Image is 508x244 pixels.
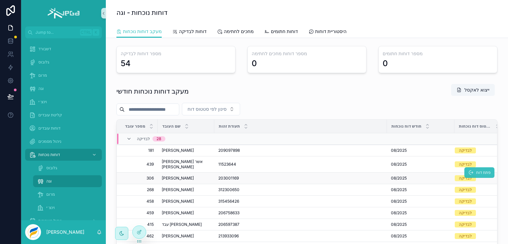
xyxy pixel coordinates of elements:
[383,58,388,69] div: 0
[459,210,472,216] div: לבדיקה
[459,198,472,204] div: לבדיקה
[125,148,154,153] span: 181
[218,233,239,239] span: 213933096
[162,210,194,216] span: [PERSON_NAME]
[33,202,102,214] a: וינצ׳י
[48,8,79,19] img: App logo
[391,233,407,239] span: 08/2025
[25,69,102,81] a: מרום
[391,162,407,167] span: 08/2025
[125,187,154,192] span: 268
[46,165,57,171] span: גלובוס
[38,86,44,91] span: וגה
[93,30,99,35] span: K
[315,28,347,35] span: היסטוריית דוחות
[33,175,102,187] a: וגה
[162,199,194,204] span: [PERSON_NAME]
[38,126,61,131] span: דוחות עובדים
[218,176,239,181] span: 203001169
[25,56,102,68] a: גלובוס
[38,60,49,65] span: גלובוס
[25,96,102,108] a: וינצ׳י
[217,25,254,39] a: מחכים לחתימה
[123,28,162,35] span: מעקב דוחות נוכחות
[391,148,407,153] span: 08/2025
[25,109,102,121] a: קליטת עובדים
[383,50,493,57] h3: מספר דוחות חתומים
[391,199,407,204] span: 08/2025
[219,124,240,129] span: תעודת זהות
[25,83,102,95] a: וגה
[33,188,102,200] a: מרום
[218,162,236,167] span: 11523644
[391,187,407,192] span: 08/2025
[38,46,51,52] span: דשבורד
[125,124,145,129] span: מספר עובד
[46,205,55,210] span: וינצ׳י
[25,122,102,134] a: דוחות עובדים
[121,58,131,69] div: 54
[459,161,472,167] div: לבדיקה
[459,147,472,153] div: לבדיקה
[391,124,421,129] span: חודש דוח נוכחות
[218,148,240,153] span: 209097898
[391,210,407,216] span: 08/2025
[25,43,102,55] a: דשבורד
[46,192,55,197] span: מרום
[162,148,194,153] span: [PERSON_NAME]
[172,25,207,39] a: דוחות לבדיקה
[46,179,52,184] span: וגה
[252,58,257,69] div: 0
[162,124,180,129] span: שם העובד
[35,30,77,35] span: Jump to...
[38,112,62,118] span: קליטת עובדים
[182,103,240,115] button: Select Button
[38,218,62,224] span: ניהול משמרות
[252,50,362,57] h3: מספר דוחות מחכים לחתימה
[125,199,154,204] span: 458
[459,222,472,227] div: לבדיקה
[38,152,60,157] span: דוחות נוכחות
[162,222,202,227] span: עבד [PERSON_NAME]
[25,215,102,227] a: ניהול משמרות
[218,199,239,204] span: 315456426
[218,222,239,227] span: 206597387
[391,222,407,227] span: 08/2025
[121,50,231,57] h3: מספר דוחות לבדיקה
[125,222,154,227] span: 415
[391,176,407,181] span: 08/2025
[116,87,189,96] h1: מעקב דוחות נוכחות חודשי
[459,187,472,193] div: לבדיקה
[224,28,254,35] span: מחכים לחתימה
[451,84,495,96] button: ייצוא לאקסל
[125,210,154,216] span: 459
[25,149,102,161] a: דוחות נוכחות
[179,28,207,35] span: דוחות לבדיקה
[218,187,239,192] span: 312300650
[137,136,150,142] span: לבדיקה
[25,26,102,38] button: Jump to...CtrlK
[38,139,62,144] span: ניהול מסמכים
[156,136,161,142] div: 28
[38,73,47,78] span: מרום
[459,124,491,129] span: סטטוס דוח נוכחות
[25,136,102,147] a: ניהול מסמכים
[38,99,47,104] span: וינצ׳י
[33,162,102,174] a: גלובוס
[21,38,106,220] div: scrollable content
[116,8,167,17] h1: דוחות נוכחות - וגה
[476,170,490,175] span: פתח דוח
[459,175,472,181] div: לבדיקה
[264,25,298,39] a: דוחות חתומים
[80,29,92,36] span: Ctrl
[464,167,494,178] button: פתח דוח
[459,233,472,239] div: לבדיקה
[162,233,194,239] span: [PERSON_NAME]
[125,176,154,181] span: 306
[271,28,298,35] span: דוחות חתומים
[46,229,84,235] p: [PERSON_NAME]
[218,210,239,216] span: 206758633
[309,25,347,39] a: היסטוריית דוחות
[162,187,194,192] span: [PERSON_NAME]
[116,25,162,38] a: מעקב דוחות נוכחות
